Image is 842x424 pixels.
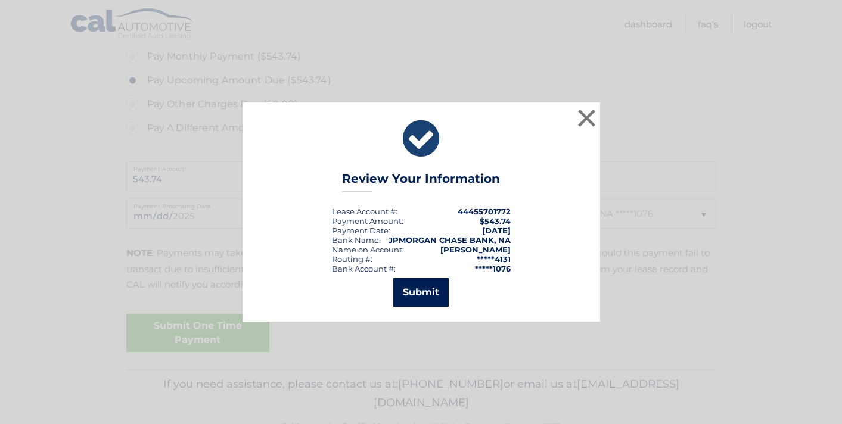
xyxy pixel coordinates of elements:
[332,245,404,254] div: Name on Account:
[332,264,396,273] div: Bank Account #:
[332,226,390,235] div: :
[332,254,372,264] div: Routing #:
[482,226,511,235] span: [DATE]
[332,226,389,235] span: Payment Date
[332,207,397,216] div: Lease Account #:
[332,235,381,245] div: Bank Name:
[332,216,403,226] div: Payment Amount:
[575,106,599,130] button: ×
[480,216,511,226] span: $543.74
[389,235,511,245] strong: JPMORGAN CHASE BANK, NA
[458,207,511,216] strong: 44455701772
[342,172,500,192] h3: Review Your Information
[393,278,449,307] button: Submit
[440,245,511,254] strong: [PERSON_NAME]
